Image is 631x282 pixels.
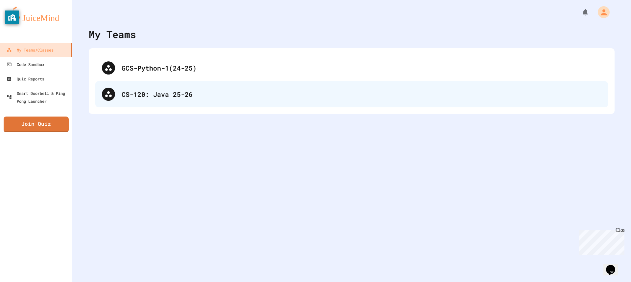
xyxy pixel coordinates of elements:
[569,7,591,18] div: My Notifications
[7,89,70,105] div: Smart Doorbell & Ping Pong Launcher
[7,60,44,68] div: Code Sandbox
[5,11,19,24] button: privacy banner
[591,5,611,20] div: My Account
[89,27,136,42] div: My Teams
[7,7,66,24] img: logo-orange.svg
[95,81,608,107] div: CS-120: Java 25-26
[576,227,624,255] iframe: chat widget
[7,46,54,54] div: My Teams/Classes
[3,3,45,42] div: Chat with us now!Close
[603,256,624,275] iframe: chat widget
[7,75,44,83] div: Quiz Reports
[122,89,601,99] div: CS-120: Java 25-26
[95,55,608,81] div: GCS-Python-1(24-25)
[122,63,601,73] div: GCS-Python-1(24-25)
[4,117,69,132] a: Join Quiz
